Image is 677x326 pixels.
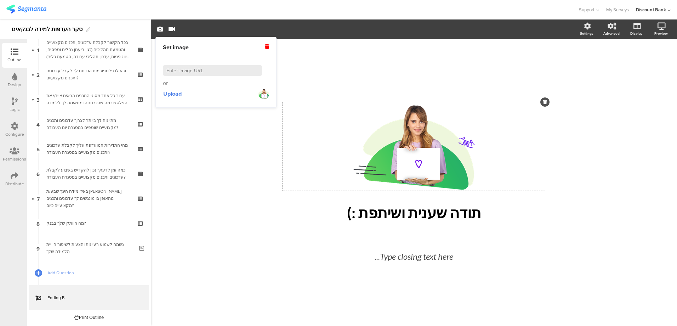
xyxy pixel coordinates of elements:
[12,24,83,35] div: סקר העדפות למידה לבנקאים
[36,120,40,128] span: 4
[36,95,40,103] span: 3
[36,219,40,227] span: 8
[7,57,22,63] div: Outline
[6,5,46,13] img: segmanta logo
[603,31,620,36] div: Advanced
[47,269,138,276] span: Add Question
[29,112,149,136] a: 4 מתי נוח לך ביותר לצרוך עדכונים ותכנים מקצועיים שוטפים במסגרת יום העבודה?
[46,39,131,60] div: בכל הקשור לקבלת עדכונים, תכנים מקצועיים והטמעת תהליכים (כגון ריענון נהלים וטפסים, סיווג פניות, עד...
[163,44,189,51] span: Set image
[36,145,40,153] span: 5
[46,241,134,255] div: נשמח לשמוע רעיונות והצעות לשיפור חוויית הלמידה שלך
[46,92,131,106] div: עבור כל אחד מסוגי התכנים הבאים ציינ/י את הפלטפורמה שהכי נוחה ומתאימה לך ללמידה:
[163,65,262,76] input: Enter image URL...
[579,6,594,13] span: Support
[29,285,149,310] a: Ending B
[36,244,40,252] span: 9
[46,167,131,181] div: כמה זמן לדעתך נכון להקדיש בשבוע לקבלת עדכונים ותכנים מקצועיים במסגרת העבודה?
[308,250,520,263] div: Type closing text here...
[5,181,24,187] div: Distribute
[8,81,21,88] div: Design
[46,220,131,227] div: מה הוותק שלך בבנק?
[29,136,149,161] a: 5 מהי התדירות המועדפת עליך לקבלת עדכונים ותכנים מקצועיים במסגרת העבודה?
[283,204,545,222] p: תודה שענית ושיתפת :)
[636,6,666,13] div: Discount Bank
[163,88,182,100] button: Upload
[29,236,149,260] a: 9 נשמח לשמוע רעיונות והצעות לשיפור חוויית הלמידה שלך
[10,106,20,113] div: Logic
[29,186,149,211] a: 7 באיזו מידה הינך שבע/ת [PERSON_NAME] מהאופן בו מונגשים לך עדכונים ותכנים מקצועיים כיום?
[46,188,131,209] div: באיזו מידה הינך שבע/ת רצון מהאופן בו מונגשים לך עדכונים ותכנים מקצועיים כיום?
[29,161,149,186] a: 6 כמה זמן לדעתך נכון להקדיש בשבוע לקבלת עדכונים ותכנים מקצועיים במסגרת העבודה?
[29,62,149,87] a: 2 ובאילו פלטפורמות הכי נוח לך לקבל עדכונים ותכנים מקצועיים?
[74,314,104,321] div: Print Outline
[29,87,149,112] a: 3 עבור כל אחד מסוגי התכנים הבאים ציינ/י את הפלטפורמה שהכי נוחה ומתאימה לך ללמידה:
[654,31,668,36] div: Preview
[46,142,131,156] div: מהי התדירות המועדפת עליך לקבלת עדכונים ותכנים מקצועיים במסגרת העבודה?
[163,90,182,98] span: Upload
[36,71,40,78] span: 2
[5,131,24,137] div: Configure
[37,195,40,202] span: 7
[258,89,269,99] img: https%3A%2F%2Fd3718dnoaommpf.cloudfront.net%2Fsurvey%2Fending%2F3f24a20ae66f1b71f2b5.png
[47,294,138,301] span: Ending B
[630,31,642,36] div: Display
[580,31,593,36] div: Settings
[37,46,39,54] span: 1
[163,79,168,87] span: or
[29,37,149,62] a: 1 בכל הקשור לקבלת עדכונים, תכנים מקצועיים והטמעת תהליכים (כגון ריענון נהלים וטפסים, סיווג פניות, ...
[36,170,40,178] span: 6
[46,67,131,81] div: ובאילו פלטפורמות הכי נוח לך לקבל עדכונים ותכנים מקצועיים?
[29,211,149,236] a: 8 מה הוותק שלך בבנק?
[46,117,131,131] div: מתי נוח לך ביותר לצרוך עדכונים ותכנים מקצועיים שוטפים במסגרת יום העבודה?
[3,156,26,162] div: Permissions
